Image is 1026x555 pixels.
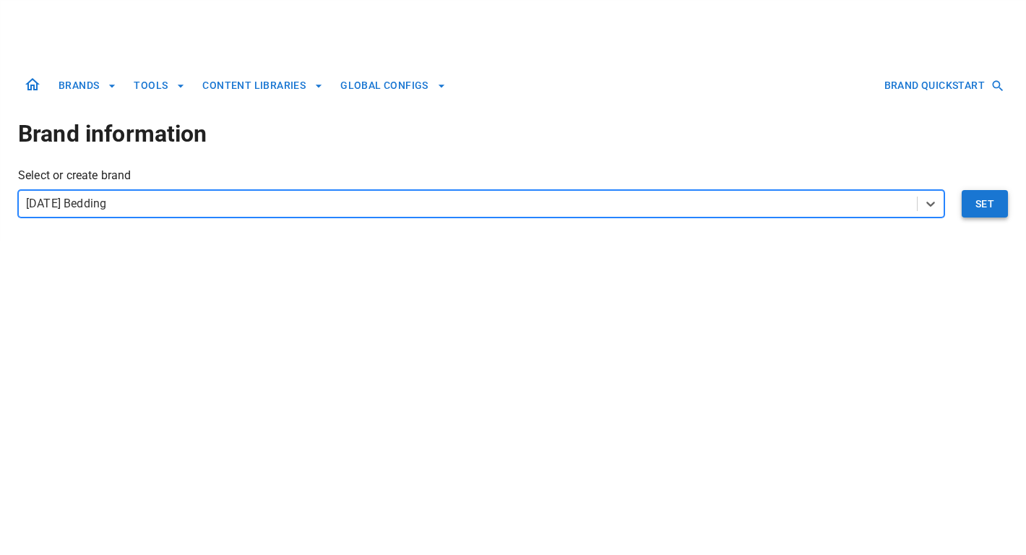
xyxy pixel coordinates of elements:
[197,72,329,99] button: CONTENT LIBRARIES
[128,72,191,99] button: TOOLS
[53,72,122,99] button: BRANDS
[18,116,1008,151] h1: Brand information
[335,72,452,99] button: GLOBAL CONFIGS
[18,167,1008,184] p: Select or create brand
[879,72,1008,99] button: BRAND QUICKSTART
[962,190,1008,218] button: Set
